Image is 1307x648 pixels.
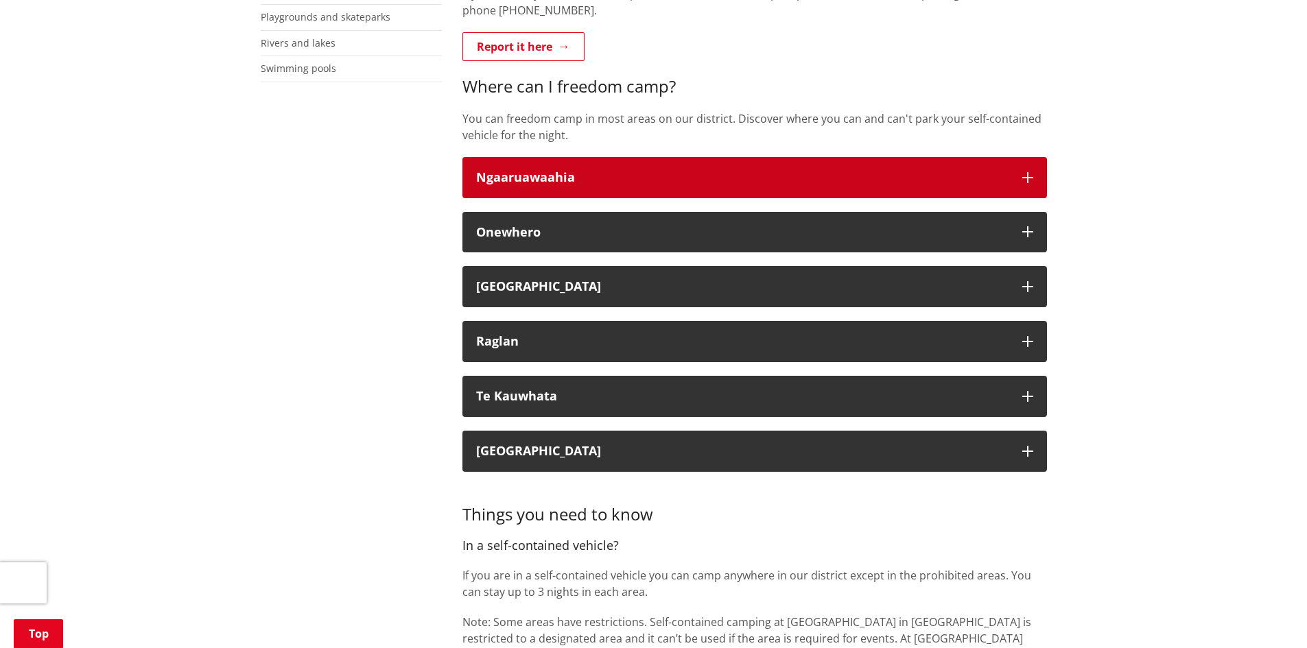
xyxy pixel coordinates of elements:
[1244,590,1293,640] iframe: Messenger Launcher
[462,485,1047,525] h3: Things you need to know
[476,280,1009,293] div: [GEOGRAPHIC_DATA]
[462,431,1047,472] button: [GEOGRAPHIC_DATA]
[462,321,1047,362] button: Raglan
[14,619,63,648] a: Top
[476,171,1009,184] div: Ngaaruawaahia
[462,538,1047,553] h4: In a self-contained vehicle?
[476,226,1009,239] div: Onewhero
[476,444,1009,458] div: [GEOGRAPHIC_DATA]
[261,36,335,49] a: Rivers and lakes
[462,77,1047,97] h3: Where can I freedom camp?
[476,389,1009,403] div: Te Kauwhata
[462,212,1047,253] button: Onewhero
[462,266,1047,307] button: [GEOGRAPHIC_DATA]
[462,157,1047,198] button: Ngaaruawaahia
[462,567,1047,600] p: If you are in a self-contained vehicle you can camp anywhere in our district except in the prohib...
[462,376,1047,417] button: Te Kauwhata
[462,110,1047,143] p: You can freedom camp in most areas on our district. Discover where you can and can't park your se...
[261,62,336,75] a: Swimming pools
[261,10,390,23] a: Playgrounds and skateparks
[476,335,1009,348] div: Raglan
[462,32,585,61] a: Report it here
